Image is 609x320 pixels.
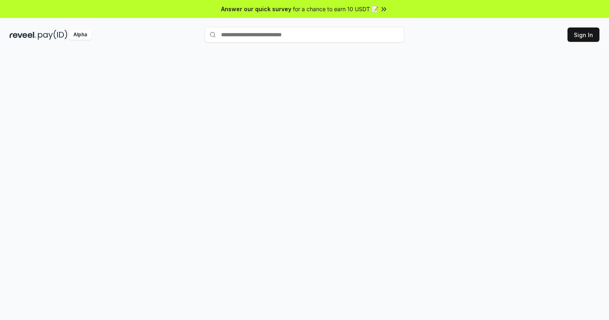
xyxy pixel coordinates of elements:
div: Alpha [69,30,91,40]
span: for a chance to earn 10 USDT 📝 [293,5,378,13]
button: Sign In [567,27,599,42]
img: reveel_dark [10,30,36,40]
span: Answer our quick survey [221,5,291,13]
img: pay_id [38,30,67,40]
